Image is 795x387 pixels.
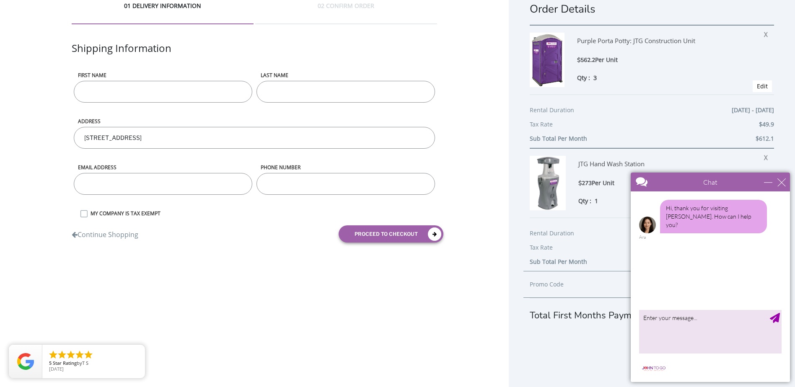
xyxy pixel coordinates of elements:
[530,243,774,257] div: Tax Rate
[756,134,774,142] b: $612.1
[256,164,435,171] label: phone number
[577,55,741,65] div: $562.2
[577,73,741,82] div: Qty :
[49,360,52,366] span: 5
[72,2,254,24] div: 01 DELIVERY INFORMATION
[74,164,252,171] label: Email address
[530,228,774,243] div: Rental Duration
[578,156,742,178] div: JTG Hand Wash Station
[530,279,645,289] div: Promo Code
[255,2,437,24] div: 02 CONFIRM ORDER
[595,197,598,205] span: 1
[256,72,435,79] label: LAST NAME
[57,350,67,360] li: 
[49,366,64,372] span: [DATE]
[577,33,741,55] div: Purple Porta Potty: JTG Construction Unit
[339,225,443,243] button: proceed to checkout
[764,28,772,39] span: X
[72,226,138,240] a: Continue Shopping
[757,82,768,90] a: Edit
[530,119,774,134] div: Tax Rate
[530,134,587,142] b: Sub Total Per Month
[592,179,614,187] span: Per Unit
[578,196,742,205] div: Qty :
[626,168,795,387] iframe: Live Chat Box
[82,360,88,366] span: T S
[530,105,774,119] div: Rental Duration
[764,151,772,162] span: X
[759,119,774,129] span: $49.9
[530,298,774,322] div: Total First Months Payment
[53,360,77,366] span: Star Rating
[86,210,438,217] label: MY COMPANY IS TAX EXEMPT
[49,361,138,366] span: by
[48,350,58,360] li: 
[83,350,93,360] li: 
[72,41,438,72] div: Shipping Information
[66,350,76,360] li: 
[593,74,597,82] span: 3
[578,178,742,188] div: $273
[732,105,774,115] span: [DATE] - [DATE]
[530,2,774,16] h1: Order Details
[75,350,85,360] li: 
[595,56,618,64] span: Per Unit
[530,258,587,266] b: Sub Total Per Month
[74,72,252,79] label: First name
[17,353,34,370] img: Review Rating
